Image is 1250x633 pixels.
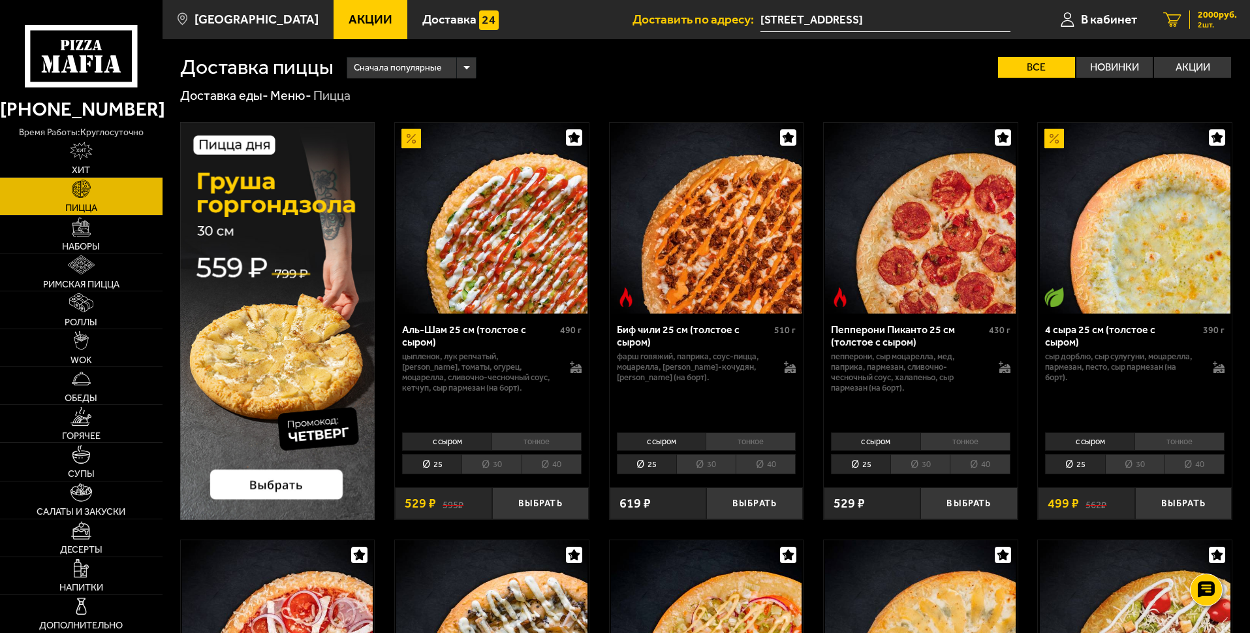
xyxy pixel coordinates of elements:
[834,497,865,510] span: 529 ₽
[39,621,123,630] span: Дополнительно
[1045,432,1134,451] li: с сыром
[617,351,772,383] p: фарш говяжий, паприка, соус-пицца, моцарелла, [PERSON_NAME]-кочудян, [PERSON_NAME] (на борт).
[950,454,1010,474] li: 40
[443,497,463,510] s: 595 ₽
[989,325,1010,336] span: 430 г
[479,10,499,30] img: 15daf4d41897b9f0e9f617042186c801.svg
[402,454,461,474] li: 25
[396,123,587,314] img: Аль-Шам 25 см (толстое с сыром)
[70,355,92,365] span: WOK
[920,432,1010,451] li: тонкое
[611,123,802,314] img: Биф чили 25 см (толстое с сыром)
[1134,432,1225,451] li: тонкое
[1105,454,1164,474] li: 30
[522,454,582,474] li: 40
[831,323,986,348] div: Пепперони Пиканто 25 см (толстое с сыром)
[1045,454,1104,474] li: 25
[68,469,95,479] span: Супы
[920,487,1017,519] button: Выбрать
[43,280,119,289] span: Римская пицца
[402,323,557,348] div: Аль-Шам 25 см (толстое с сыром)
[676,454,736,474] li: 30
[1154,57,1231,78] label: Акции
[1048,497,1079,510] span: 499 ₽
[831,351,986,393] p: пепперони, сыр Моцарелла, мед, паприка, пармезан, сливочно-чесночный соус, халапеньо, сыр пармеза...
[349,13,392,25] span: Акции
[405,497,436,510] span: 529 ₽
[1045,323,1200,348] div: 4 сыра 25 см (толстое с сыром)
[1040,123,1230,314] img: 4 сыра 25 см (толстое с сыром)
[831,454,890,474] li: 25
[619,497,651,510] span: 619 ₽
[1045,351,1200,383] p: сыр дорблю, сыр сулугуни, моцарелла, пармезан, песто, сыр пармезан (на борт).
[1081,13,1137,25] span: В кабинет
[62,431,101,441] span: Горячее
[1038,123,1232,314] a: АкционныйВегетарианское блюдо4 сыра 25 см (толстое с сыром)
[1203,325,1225,336] span: 390 г
[824,123,1018,314] a: Острое блюдоПепперони Пиканто 25 см (толстое с сыром)
[616,287,636,307] img: Острое блюдо
[313,88,351,105] div: Пицца
[402,432,492,451] li: с сыром
[1086,497,1106,510] s: 562 ₽
[633,13,760,25] span: Доставить по адресу:
[610,123,804,314] a: Острое блюдоБиф чили 25 см (толстое с сыром)
[617,432,706,451] li: с сыром
[825,123,1016,314] img: Пепперони Пиканто 25 см (толстое с сыром)
[560,325,582,336] span: 490 г
[831,432,920,451] li: с сыром
[395,123,589,314] a: АкционныйАль-Шам 25 см (толстое с сыром)
[998,57,1075,78] label: Все
[1044,129,1064,148] img: Акционный
[774,325,796,336] span: 510 г
[195,13,319,25] span: [GEOGRAPHIC_DATA]
[62,242,100,252] span: Наборы
[354,56,441,80] span: Сначала популярные
[736,454,796,474] li: 40
[422,13,477,25] span: Доставка
[492,487,589,519] button: Выбрать
[65,317,97,327] span: Роллы
[890,454,950,474] li: 30
[617,454,676,474] li: 25
[1198,21,1237,29] span: 2 шт.
[59,583,103,592] span: Напитки
[461,454,521,474] li: 30
[65,393,97,403] span: Обеды
[402,351,557,393] p: цыпленок, лук репчатый, [PERSON_NAME], томаты, огурец, моцарелла, сливочно-чесночный соус, кетчуп...
[760,8,1010,32] input: Ваш адрес доставки
[492,432,582,451] li: тонкое
[270,88,311,103] a: Меню-
[830,287,850,307] img: Острое блюдо
[180,88,268,103] a: Доставка еды-
[760,8,1010,32] span: Двинская улица, 23
[1135,487,1232,519] button: Выбрать
[706,487,803,519] button: Выбрать
[1044,287,1064,307] img: Вегетарианское блюдо
[1198,10,1237,20] span: 2000 руб.
[37,507,125,517] span: Салаты и закуски
[72,165,90,175] span: Хит
[401,129,421,148] img: Акционный
[65,203,97,213] span: Пицца
[1164,454,1225,474] li: 40
[180,57,334,78] h1: Доставка пиццы
[60,545,102,555] span: Десерты
[1076,57,1153,78] label: Новинки
[617,323,772,348] div: Биф чили 25 см (толстое с сыром)
[706,432,796,451] li: тонкое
